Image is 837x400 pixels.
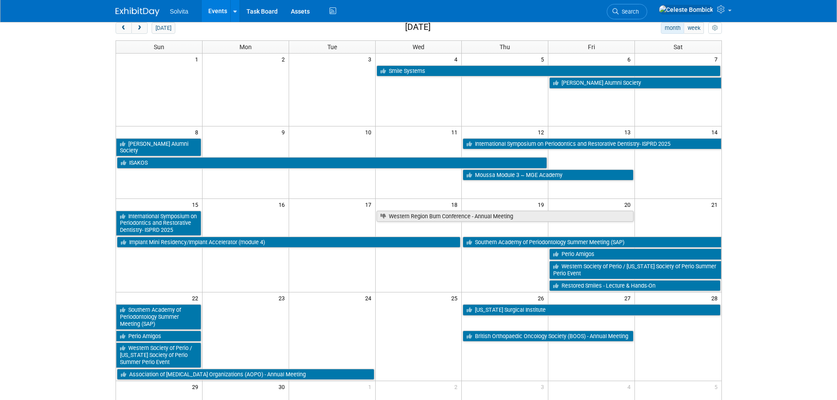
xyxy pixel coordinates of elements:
span: 25 [450,292,461,303]
span: 30 [278,381,289,392]
a: Perio Amigos [549,249,721,260]
img: ExhibitDay [116,7,159,16]
a: Southern Academy of Periodontology Summer Meeting (SAP) [463,237,721,248]
a: Smile Systems [377,65,721,77]
span: 20 [623,199,634,210]
span: Thu [500,43,510,50]
span: Fri [588,43,595,50]
span: 16 [278,199,289,210]
a: British Orthopaedic Oncology Society (BOOS) - Annual Meeting [463,331,634,342]
a: Perio Amigos [116,331,201,342]
a: [US_STATE] Surgical Institute [463,304,720,316]
span: 12 [537,126,548,137]
span: 2 [281,54,289,65]
a: Search [607,4,647,19]
span: 5 [714,381,721,392]
a: Western Region Burn Conference - Annual Meeting [377,211,634,222]
a: Restored Smiles - Lecture & Hands-On [549,280,720,292]
span: 1 [194,54,202,65]
span: 3 [367,54,375,65]
span: Mon [239,43,252,50]
span: 21 [710,199,721,210]
span: Solvita [170,8,188,15]
button: [DATE] [152,22,175,34]
span: 24 [364,292,375,303]
span: 4 [627,381,634,392]
button: month [661,22,684,34]
span: 19 [537,199,548,210]
span: 9 [281,126,289,137]
i: Personalize Calendar [712,25,718,31]
button: prev [116,22,132,34]
span: 15 [191,199,202,210]
button: myCustomButton [708,22,721,34]
a: International Symposium on Periodontics and Restorative Dentistry- ISPRD 2025 [116,211,201,236]
span: 29 [191,381,202,392]
a: [PERSON_NAME] Alumni Society [116,138,201,156]
h2: [DATE] [405,22,431,32]
span: 4 [453,54,461,65]
a: Association of [MEDICAL_DATA] Organizations (AOPO) - Annual Meeting [117,369,374,380]
span: 13 [623,126,634,137]
span: 5 [540,54,548,65]
span: Sat [674,43,683,50]
span: 10 [364,126,375,137]
span: 11 [450,126,461,137]
span: 26 [537,292,548,303]
span: Wed [413,43,424,50]
span: 22 [191,292,202,303]
img: Celeste Bombick [659,5,714,14]
span: 18 [450,199,461,210]
a: Moussa Module 3 ~ MGE Academy [463,169,634,181]
span: 3 [540,381,548,392]
a: International Symposium on Periodontics and Restorative Dentistry- ISPRD 2025 [463,138,721,150]
a: Western Society of Perio / [US_STATE] Society of Perio Summer Perio Event [116,342,201,368]
span: 23 [278,292,289,303]
span: 6 [627,54,634,65]
span: 14 [710,126,721,137]
span: Search [619,8,639,15]
a: Southern Academy of Periodontology Summer Meeting (SAP) [116,304,201,329]
span: 28 [710,292,721,303]
span: 2 [453,381,461,392]
a: Implant Mini Residency/Implant Accelerator (module 4) [117,237,461,248]
span: 8 [194,126,202,137]
button: week [684,22,704,34]
button: next [131,22,148,34]
span: 1 [367,381,375,392]
span: 27 [623,292,634,303]
a: ISAKOS [117,157,547,169]
span: 17 [364,199,375,210]
span: 7 [714,54,721,65]
span: Tue [327,43,337,50]
a: [PERSON_NAME] Alumni Society [549,77,721,89]
span: Sun [154,43,164,50]
a: Western Society of Perio / [US_STATE] Society of Perio Summer Perio Event [549,261,721,279]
